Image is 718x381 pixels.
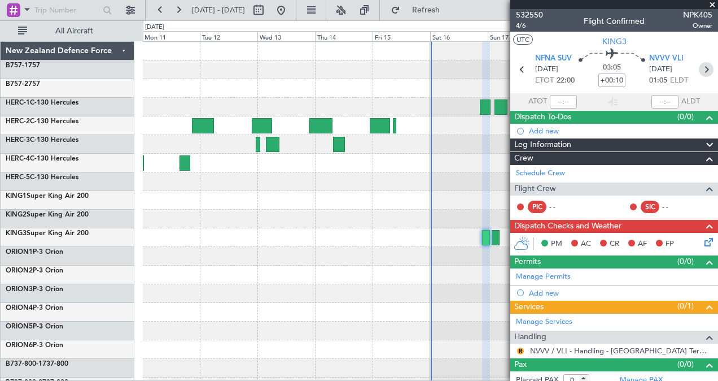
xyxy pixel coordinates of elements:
[528,201,546,213] div: PIC
[6,305,33,311] span: ORION4
[516,271,571,283] a: Manage Permits
[670,75,688,86] span: ELDT
[6,99,30,106] span: HERC-1
[142,31,200,41] div: Mon 11
[402,6,450,14] span: Refresh
[584,15,645,27] div: Flight Confirmed
[6,81,40,88] a: B757-2757
[677,111,694,123] span: (0/0)
[315,31,373,41] div: Thu 14
[6,286,63,293] a: ORION3P-3 Orion
[6,211,27,218] span: KING2
[649,53,684,64] span: NVVV VLI
[488,31,545,41] div: Sun 17
[34,2,99,19] input: Trip Number
[6,305,63,311] a: ORION4P-3 Orion
[683,21,712,31] span: Owner
[516,168,565,179] a: Schedule Crew
[6,118,30,125] span: HERC-2
[192,5,245,15] span: [DATE] - [DATE]
[517,348,524,354] button: R
[677,256,694,267] span: (0/0)
[677,300,694,312] span: (0/1)
[6,230,27,237] span: KING3
[516,9,543,21] span: 532550
[257,31,315,41] div: Wed 13
[29,27,119,35] span: All Aircraft
[6,174,30,181] span: HERC-5
[551,239,562,250] span: PM
[529,288,712,298] div: Add new
[6,342,33,349] span: ORION6
[581,239,591,250] span: AC
[530,346,712,356] a: NVVV / VLI - Handling - [GEOGRAPHIC_DATA] Terml Svcs NVVV / VLI
[513,34,533,45] button: UTC
[528,96,547,107] span: ATOT
[6,118,78,125] a: HERC-2C-130 Hercules
[535,64,558,75] span: [DATE]
[6,230,89,237] a: KING3Super King Air 200
[6,62,40,69] a: B757-1757
[638,239,647,250] span: AF
[549,202,575,212] div: - -
[6,155,78,162] a: HERC-4C-130 Hercules
[516,21,543,31] span: 4/6
[514,220,621,233] span: Dispatch Checks and Weather
[649,64,672,75] span: [DATE]
[6,286,33,293] span: ORION3
[557,75,575,86] span: 22:00
[373,31,430,41] div: Fri 15
[514,138,571,151] span: Leg Information
[430,31,488,41] div: Sat 16
[550,95,577,109] input: --:--
[514,111,571,124] span: Dispatch To-Dos
[6,267,33,274] span: ORION2
[12,22,122,40] button: All Aircraft
[514,301,544,314] span: Services
[641,201,659,213] div: SIC
[666,239,674,250] span: FP
[6,155,30,162] span: HERC-4
[514,183,556,196] span: Flight Crew
[610,239,619,250] span: CR
[6,81,28,88] span: B757-2
[6,193,89,200] a: KING1Super King Air 200
[662,202,688,212] div: - -
[649,75,667,86] span: 01:05
[681,96,700,107] span: ALDT
[603,62,621,73] span: 03:05
[6,193,27,200] span: KING1
[6,62,28,69] span: B757-1
[386,1,453,19] button: Refresh
[535,53,572,64] span: NFNA SUV
[6,99,78,106] a: HERC-1C-130 Hercules
[6,211,89,218] a: KING2Super King Air 200
[6,361,42,367] span: B737-800-1
[145,23,164,32] div: [DATE]
[677,358,694,370] span: (0/0)
[514,152,533,165] span: Crew
[6,361,68,367] a: B737-800-1737-800
[6,323,33,330] span: ORION5
[529,126,712,136] div: Add new
[6,323,63,330] a: ORION5P-3 Orion
[516,317,572,328] a: Manage Services
[683,9,712,21] span: NPK405
[602,36,627,47] span: KING3
[6,137,30,144] span: HERC-3
[514,256,541,269] span: Permits
[6,249,33,256] span: ORION1
[200,31,257,41] div: Tue 12
[535,75,554,86] span: ETOT
[514,331,546,344] span: Handling
[6,137,78,144] a: HERC-3C-130 Hercules
[6,267,63,274] a: ORION2P-3 Orion
[6,249,63,256] a: ORION1P-3 Orion
[6,342,63,349] a: ORION6P-3 Orion
[514,358,527,371] span: Pax
[6,174,78,181] a: HERC-5C-130 Hercules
